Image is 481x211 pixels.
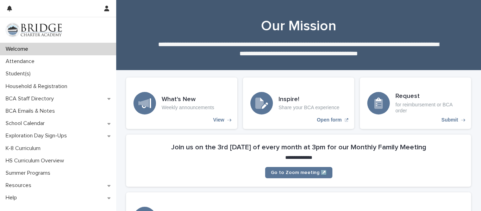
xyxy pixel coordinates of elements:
a: Go to Zoom meeting ↗️ [265,167,332,178]
h3: Request [395,93,464,100]
h1: Our Mission [126,18,471,35]
p: Welcome [3,46,34,52]
a: Submit [360,77,471,129]
p: View [213,117,224,123]
p: Weekly announcements [162,105,214,111]
h2: Join us on the 3rd [DATE] of every month at 3pm for our Monthly Family Meeting [171,143,426,151]
img: V1C1m3IdTEidaUdm9Hs0 [6,23,62,37]
p: BCA Staff Directory [3,95,60,102]
h3: Inspire! [279,96,339,104]
p: Open form [317,117,342,123]
p: Resources [3,182,37,189]
p: Summer Programs [3,170,56,176]
p: Share your BCA experience [279,105,339,111]
p: Help [3,194,23,201]
p: Exploration Day Sign-Ups [3,132,73,139]
span: Go to Zoom meeting ↗️ [271,170,327,175]
a: Open form [243,77,354,129]
p: Attendance [3,58,40,65]
p: Household & Registration [3,83,73,90]
p: for reimbursement or BCA order [395,102,464,114]
p: Student(s) [3,70,36,77]
p: School Calendar [3,120,50,127]
p: BCA Emails & Notes [3,108,61,114]
p: Submit [442,117,458,123]
p: HS Curriculum Overview [3,157,70,164]
p: K-8 Curriculum [3,145,46,152]
h3: What's New [162,96,214,104]
a: View [126,77,237,129]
